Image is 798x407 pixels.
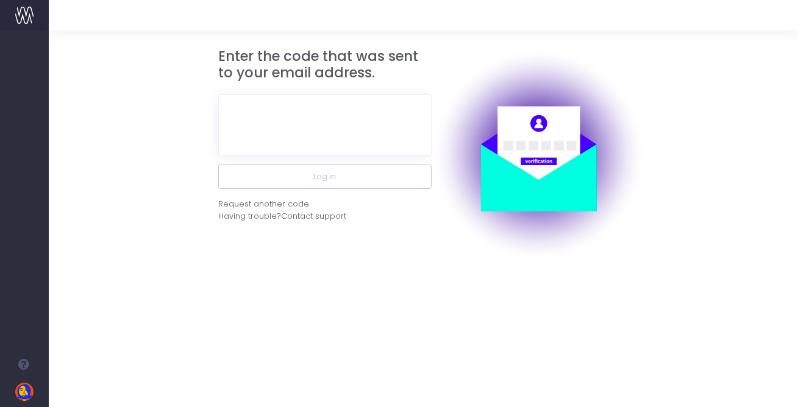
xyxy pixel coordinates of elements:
div: Request another code [218,198,309,210]
div: Having trouble? [218,210,432,222]
h3: Enter the code that was sent to your email address. [218,48,432,82]
span: Contact support [281,210,346,222]
img: images/default_profile_image.png [15,383,34,401]
img: auth.png [432,48,645,261]
button: Log in [218,165,432,189]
